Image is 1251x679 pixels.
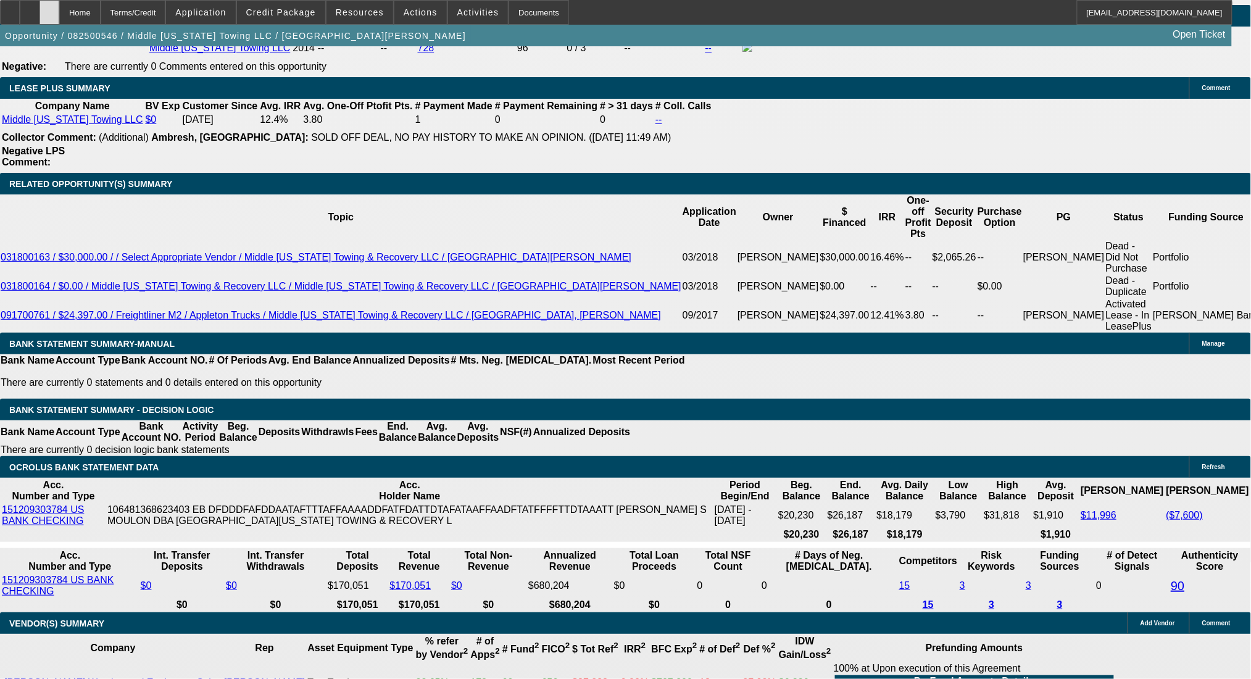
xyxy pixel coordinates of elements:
th: Total Non-Revenue [451,549,526,573]
b: Negative: [2,61,46,72]
th: End. Balance [827,479,875,502]
td: -- [624,41,704,55]
b: IRR [624,644,646,654]
span: Comment [1202,85,1231,91]
td: [PERSON_NAME] [737,298,820,333]
th: Activity Period [182,420,219,444]
b: # Fund [502,644,539,654]
th: Fees [355,420,378,444]
img: facebook-icon.png [742,42,752,52]
td: [PERSON_NAME] [737,240,820,275]
td: 1 [415,114,493,126]
th: IRR [870,194,905,240]
td: $3,790 [935,504,983,527]
sup: 2 [534,641,539,651]
div: 96 [517,43,564,54]
span: Opportunity / 082500546 / Middle [US_STATE] Towing LLC / [GEOGRAPHIC_DATA][PERSON_NAME] [5,31,466,41]
td: $0.00 [977,275,1023,298]
td: $2,065.26 [932,240,977,275]
th: Beg. Balance [778,479,826,502]
th: [PERSON_NAME] [1166,479,1250,502]
th: $0 [613,599,696,611]
th: # Mts. Neg. [MEDICAL_DATA]. [451,354,592,367]
th: Int. Transfer Withdrawals [225,549,326,573]
span: Credit Package [246,7,316,17]
b: Ambresh, [GEOGRAPHIC_DATA]: [151,132,309,143]
b: Company Name [35,101,110,111]
a: $0 [226,580,237,591]
th: $680,204 [528,599,612,611]
th: $20,230 [778,528,826,541]
td: 12.4% [259,114,301,126]
td: 0 [697,574,760,598]
a: 90 [1171,579,1184,593]
td: 03/2018 [682,275,737,298]
td: -- [977,298,1023,333]
th: Total Loan Proceeds [613,549,696,573]
th: Acc. Number and Type [1,479,106,502]
span: Application [175,7,226,17]
th: # of Detect Signals [1095,549,1169,573]
th: $170,051 [389,599,450,611]
b: # of Def [700,644,741,654]
th: Bank Account NO. [121,354,209,367]
sup: 2 [463,647,468,656]
td: 0 [761,574,897,598]
th: Avg. Balance [417,420,456,444]
th: Acc. Holder Name [107,479,713,502]
th: # Days of Neg. [MEDICAL_DATA]. [761,549,897,573]
a: 3 [989,599,994,610]
b: Avg. One-Off Ptofit Pts. [303,101,412,111]
th: End. Balance [378,420,417,444]
a: 031800164 / $0.00 / Middle [US_STATE] Towing & Recovery LLC / Middle [US_STATE] Towing & Recovery... [1,281,681,291]
td: 3.80 [905,298,932,333]
span: Refresh [1202,464,1225,470]
td: 09/2017 [682,298,737,333]
sup: 2 [641,641,646,651]
th: $26,187 [827,528,875,541]
a: $170,051 [390,580,431,591]
td: [PERSON_NAME] [1023,298,1105,333]
td: $20,230 [778,504,826,527]
td: -- [870,275,905,298]
b: Def % [744,644,776,654]
td: 3.80 [302,114,413,126]
span: Resources [336,7,384,17]
a: 151209303784 US BANK CHECKING [2,575,114,596]
td: 0 [494,114,598,126]
td: $30,000.00 [820,240,870,275]
b: $ Tot Ref [572,644,618,654]
th: Deposits [258,420,301,444]
td: [PERSON_NAME] [1023,240,1105,275]
a: -- [655,114,662,125]
a: $0 [451,580,462,591]
div: $680,204 [528,580,612,591]
a: $0 [141,580,152,591]
th: Authenticity Score [1170,549,1250,573]
th: Competitors [899,549,958,573]
span: RELATED OPPORTUNITY(S) SUMMARY [9,179,172,189]
th: Most Recent Period [592,354,686,367]
th: 0 [697,599,760,611]
td: [DATE] - [DATE] [714,504,776,527]
span: BANK STATEMENT SUMMARY-MANUAL [9,339,175,349]
th: Owner [737,194,820,240]
a: 15 [923,599,934,610]
td: 0 [1095,574,1169,598]
th: Avg. Daily Balance [876,479,933,502]
td: -- [932,275,977,298]
b: IDW Gain/Loss [779,636,831,660]
b: Asset Equipment Type [307,643,413,653]
td: Activated Lease - In LeasePlus [1105,298,1153,333]
th: Period Begin/End [714,479,776,502]
td: Dead - Duplicate [1105,275,1153,298]
b: BFC Exp [652,644,697,654]
td: -- [905,275,932,298]
sup: 2 [771,641,775,651]
p: There are currently 0 statements and 0 details entered on this opportunity [1,377,685,388]
th: Sum of the Total NSF Count and Total Overdraft Fee Count from Ocrolus [697,549,760,573]
th: $0 [451,599,526,611]
a: 031800163 / $30,000.00 / / Select Appropriate Vendor / Middle [US_STATE] Towing & Recovery LLC / ... [1,252,631,262]
th: $170,051 [327,599,388,611]
th: Account Type [55,354,121,367]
